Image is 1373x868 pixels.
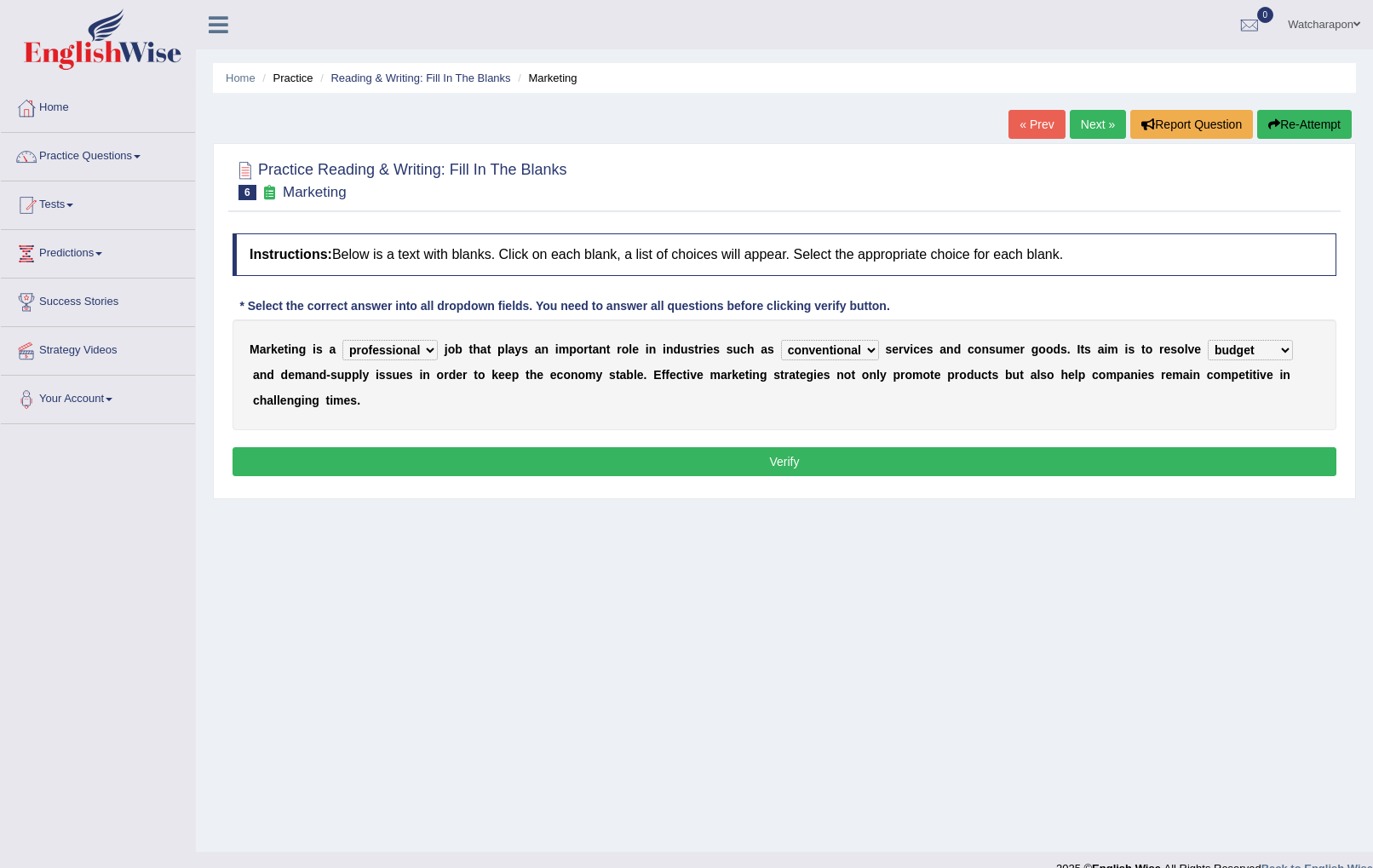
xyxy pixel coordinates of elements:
b: t [474,368,478,382]
b: h [473,342,480,356]
b: e [1164,342,1171,356]
b: p [352,368,359,382]
b: c [981,368,988,382]
b: e [1194,342,1201,356]
b: d [281,368,289,382]
b: g [806,368,813,382]
b: n [422,368,430,382]
b: s [330,368,337,382]
b: e [934,368,941,382]
b: n [305,394,313,407]
b: r [784,368,789,382]
b: e [498,368,505,382]
b: a [592,342,599,356]
b: t [683,368,687,382]
li: Marketing [514,70,577,86]
b: E [653,368,661,382]
b: m [1172,368,1182,382]
b: l [277,394,280,407]
b: a [260,342,267,356]
b: p [497,342,505,356]
b: e [637,368,644,382]
b: t [780,368,784,382]
b: t [487,342,491,356]
b: n [291,342,299,356]
b: s [767,342,774,356]
b: d [954,342,962,356]
b: i [302,394,305,407]
b: m [585,368,595,382]
b: e [456,368,462,382]
b: e [800,368,807,382]
b: r [899,342,903,356]
b: o [578,368,586,382]
b: l [1037,368,1040,382]
b: o [844,368,852,382]
b: t [745,368,750,382]
b: e [817,368,824,382]
b: d [1053,342,1060,356]
b: t [930,368,934,382]
b: e [920,342,927,356]
b: e [505,368,512,382]
b: u [1013,368,1020,382]
b: m [710,368,721,382]
b: i [288,342,291,356]
b: c [968,342,974,356]
b: m [559,342,569,356]
b: o [622,342,629,356]
b: v [690,368,697,382]
a: Predictions [1,230,195,273]
b: p [1078,368,1086,382]
b: o [959,368,967,382]
b: c [913,342,920,356]
b: r [266,342,270,356]
b: o [1038,342,1046,356]
b: t [526,368,530,382]
b: s [773,368,780,382]
b: a [1183,368,1190,382]
b: i [1125,342,1129,356]
b: a [535,342,542,356]
b: t [284,342,289,356]
b: n [599,342,606,356]
b: n [752,368,760,382]
b: p [1117,368,1124,382]
a: Home [226,72,256,84]
b: t [988,368,992,382]
b: s [885,342,892,356]
b: u [974,368,981,382]
b: a [305,368,312,382]
b: c [557,368,564,382]
b: . [357,394,360,407]
a: Home [1,84,195,127]
b: n [946,342,954,356]
b: o [478,368,485,382]
b: t [851,368,855,382]
b: o [922,368,930,382]
b: a [789,368,796,382]
span: 0 [1257,7,1274,23]
b: c [1207,368,1214,382]
b: l [629,342,632,356]
b: h [530,368,537,382]
b: e [537,368,543,382]
b: e [278,342,284,356]
b: s [1060,342,1067,356]
b: t [1253,368,1257,382]
b: a [267,394,273,407]
li: Practice [258,70,313,86]
b: p [1232,368,1239,382]
a: Success Stories [1,279,195,321]
b: i [749,368,752,382]
b: h [260,394,267,407]
b: r [900,368,905,382]
b: n [312,368,319,382]
b: s [379,368,386,382]
b: a [329,342,336,356]
b: r [444,368,448,382]
b: d [967,368,974,382]
b: a [480,342,487,356]
b: g [760,368,767,382]
b: . [644,368,647,382]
